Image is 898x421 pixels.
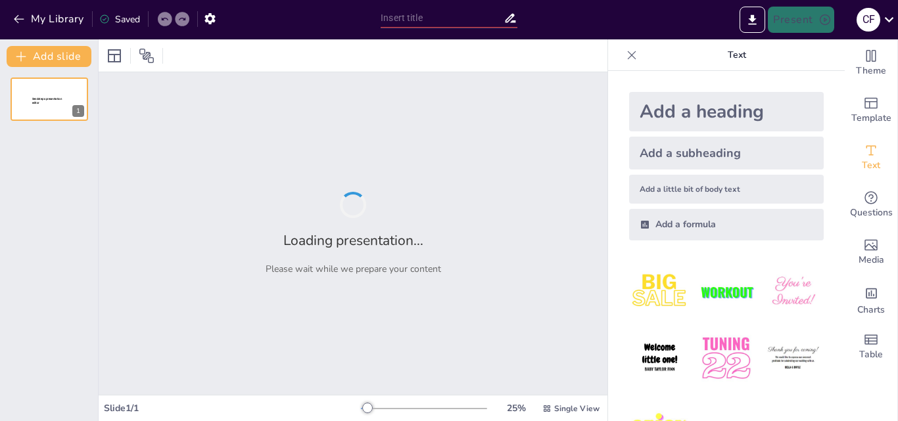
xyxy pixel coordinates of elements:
div: c f [857,8,880,32]
div: 25 % [500,402,532,414]
div: Get real-time input from your audience [845,181,897,229]
div: Add images, graphics, shapes or video [845,229,897,276]
div: Add a formula [629,209,824,240]
p: Please wait while we prepare your content [266,263,441,275]
span: Table [859,347,883,362]
span: Text [862,158,880,173]
img: 3.jpeg [763,261,824,322]
div: Layout [104,45,125,66]
div: Change the overall theme [845,39,897,87]
div: Add text boxes [845,134,897,181]
button: My Library [10,9,89,30]
span: Single View [554,403,600,414]
button: Export to PowerPoint [740,7,765,33]
span: Charts [857,303,885,317]
div: 1 [11,78,88,121]
span: Template [851,111,891,125]
img: 4.jpeg [629,328,690,389]
div: Add a table [845,323,897,370]
h2: Loading presentation... [283,231,423,250]
input: Insert title [381,9,504,28]
div: Add a little bit of body text [629,175,824,204]
img: 2.jpeg [696,261,757,322]
button: Add slide [7,46,91,67]
div: Add a subheading [629,137,824,169]
img: 6.jpeg [763,328,824,389]
span: Position [139,48,154,64]
div: Add a heading [629,92,824,131]
img: 1.jpeg [629,261,690,322]
button: Present [768,7,834,33]
div: Slide 1 / 1 [104,402,361,414]
p: Text [642,39,832,71]
span: Sendsteps presentation editor [32,97,62,104]
div: Add charts and graphs [845,276,897,323]
span: Theme [856,64,886,78]
span: Media [859,253,884,267]
button: c f [857,7,880,33]
div: 1 [72,105,84,117]
span: Questions [850,206,893,220]
img: 5.jpeg [696,328,757,389]
div: Add ready made slides [845,87,897,134]
div: Saved [99,13,140,26]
